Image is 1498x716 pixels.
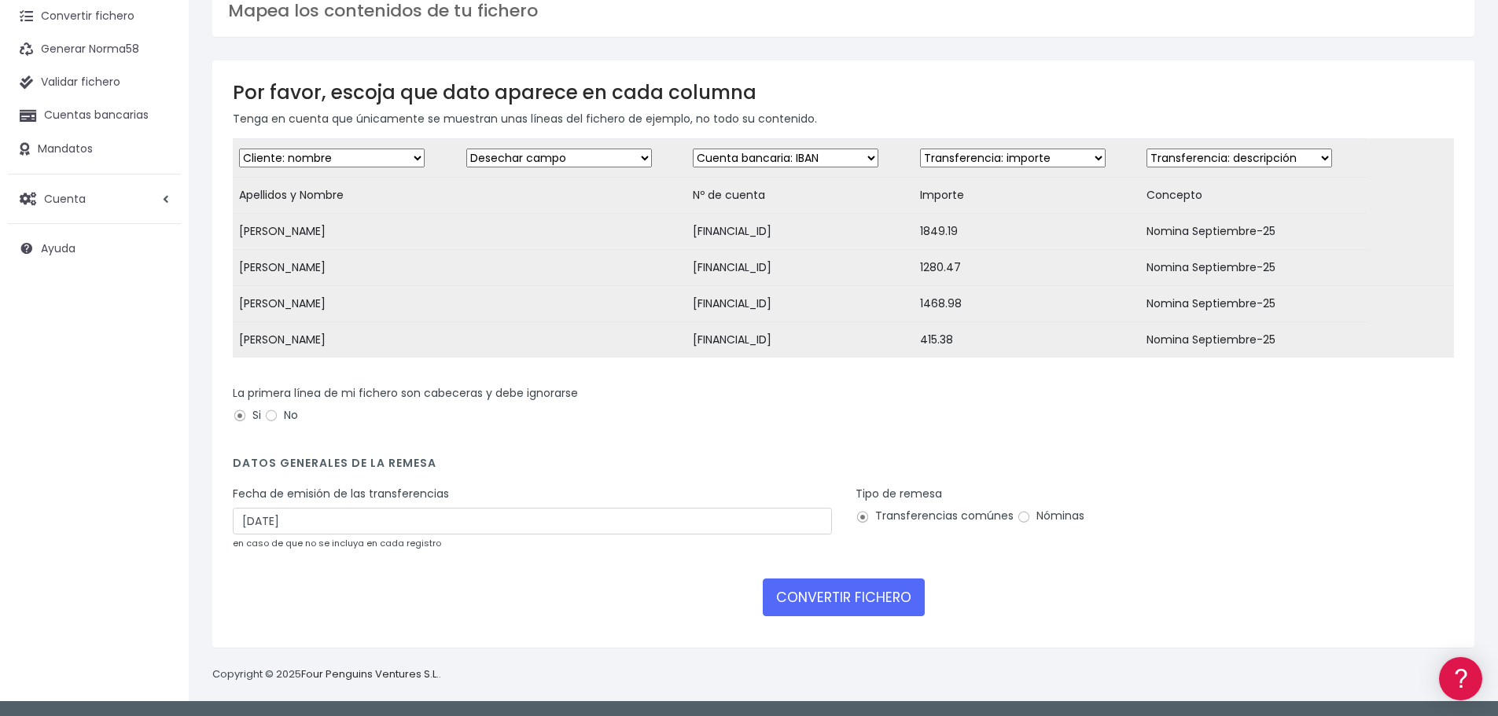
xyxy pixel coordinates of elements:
[16,248,299,272] a: Videotutoriales
[8,182,181,215] a: Cuenta
[233,486,449,502] label: Fecha de emisión de las transferencias
[16,337,299,362] a: General
[8,99,181,132] a: Cuentas bancarias
[686,178,914,214] td: Nº de cuenta
[16,199,299,223] a: Formatos
[264,407,298,424] label: No
[8,232,181,265] a: Ayuda
[16,402,299,426] a: API
[686,286,914,322] td: [FINANCIAL_ID]
[228,1,1459,21] h3: Mapea los contenidos de tu fichero
[233,178,460,214] td: Apellidos y Nombre
[16,134,299,158] a: Información general
[41,241,75,256] span: Ayuda
[16,272,299,296] a: Perfiles de empresas
[1140,250,1367,286] td: Nomina Septiembre-25
[233,537,441,549] small: en caso de que no se incluya en cada registro
[1017,508,1084,524] label: Nóminas
[16,377,299,392] div: Programadores
[16,174,299,189] div: Convertir ficheros
[1140,178,1367,214] td: Concepto
[216,453,303,468] a: POWERED BY ENCHANT
[233,250,460,286] td: [PERSON_NAME]
[914,214,1141,250] td: 1849.19
[8,133,181,166] a: Mandatos
[1140,286,1367,322] td: Nomina Septiembre-25
[686,322,914,358] td: [FINANCIAL_ID]
[914,178,1141,214] td: Importe
[233,286,460,322] td: [PERSON_NAME]
[233,81,1454,104] h3: Por favor, escoja que dato aparece en cada columna
[8,33,181,66] a: Generar Norma58
[914,286,1141,322] td: 1468.98
[16,312,299,327] div: Facturación
[233,214,460,250] td: [PERSON_NAME]
[233,407,261,424] label: Si
[686,214,914,250] td: [FINANCIAL_ID]
[16,223,299,248] a: Problemas habituales
[233,457,1454,478] h4: Datos generales de la remesa
[856,508,1014,524] label: Transferencias comúnes
[212,666,441,683] p: Copyright © 2025 .
[763,578,925,616] button: CONVERTIR FICHERO
[914,250,1141,286] td: 1280.47
[233,110,1454,127] p: Tenga en cuenta que únicamente se muestran unas líneas del fichero de ejemplo, no todo su contenido.
[856,486,942,502] label: Tipo de remesa
[44,190,86,206] span: Cuenta
[233,385,578,402] label: La primera línea de mi fichero son cabeceras y debe ignorarse
[301,666,439,681] a: Four Penguins Ventures S.L.
[8,66,181,99] a: Validar fichero
[686,250,914,286] td: [FINANCIAL_ID]
[1140,214,1367,250] td: Nomina Septiembre-25
[914,322,1141,358] td: 415.38
[1140,322,1367,358] td: Nomina Septiembre-25
[16,109,299,124] div: Información general
[16,420,299,448] button: Contáctanos
[233,322,460,358] td: [PERSON_NAME]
